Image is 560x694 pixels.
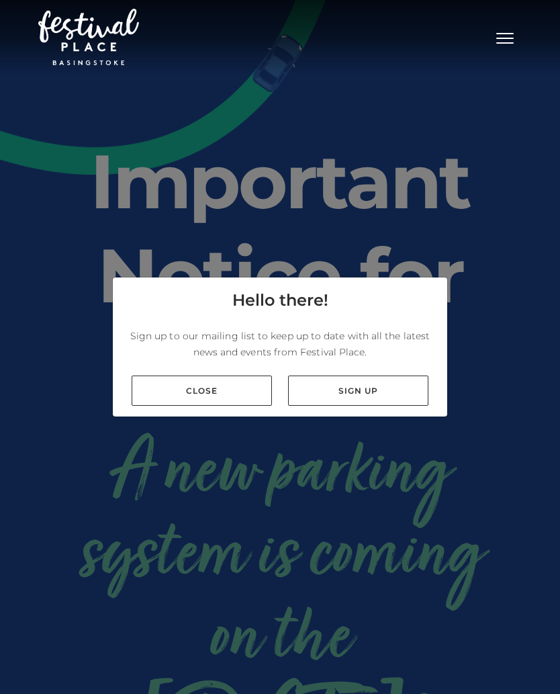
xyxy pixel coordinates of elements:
p: Sign up to our mailing list to keep up to date with all the latest news and events from Festival ... [124,328,436,360]
a: Sign up [288,376,428,406]
img: Festival Place Logo [38,9,139,65]
button: Toggle navigation [488,27,522,46]
a: Close [132,376,272,406]
h4: Hello there! [232,288,328,312]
